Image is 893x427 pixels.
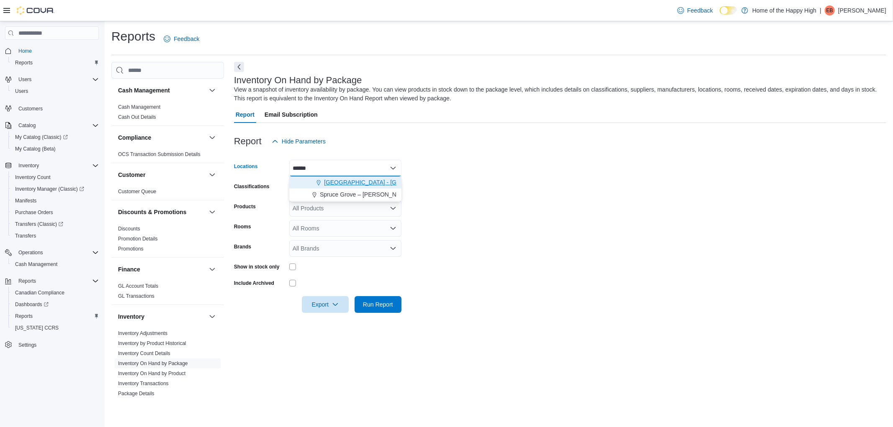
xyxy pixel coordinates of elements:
span: Reports [15,59,33,66]
h3: Inventory [118,312,144,321]
div: View a snapshot of inventory availability by package. You can view products in stock down to the ... [234,85,882,103]
span: Inventory [15,161,99,171]
span: Customers [15,103,99,113]
button: Cash Management [207,85,217,95]
button: Open list of options [390,225,396,232]
a: Users [12,86,31,96]
span: Cash Out Details [118,114,156,120]
span: Feedback [687,6,713,15]
span: Inventory On Hand by Package [118,360,188,367]
span: Export [307,296,344,313]
button: Reports [8,310,102,322]
h3: Customer [118,171,145,179]
h3: Report [234,136,262,146]
button: Cash Management [118,86,206,95]
span: Transfers (Classic) [15,221,63,228]
label: Locations [234,163,258,170]
span: Inventory [18,162,39,169]
button: Reports [8,57,102,69]
button: Reports [2,275,102,287]
a: My Catalog (Beta) [12,144,59,154]
a: Customer Queue [118,189,156,194]
button: Users [15,74,35,84]
button: Open list of options [390,245,396,252]
span: Inventory Adjustments [118,330,167,337]
a: Reports [12,311,36,321]
span: Inventory Count [15,174,51,181]
span: Run Report [363,300,393,309]
button: Catalog [2,120,102,131]
button: Home [2,45,102,57]
button: [GEOGRAPHIC_DATA] - [GEOGRAPHIC_DATA] - Fire & Flower [289,176,401,189]
label: Classifications [234,183,270,190]
button: Run Report [355,296,401,313]
span: Transfers [12,231,99,241]
button: Canadian Compliance [8,287,102,299]
a: Transfers (Classic) [12,219,67,229]
span: Inventory Transactions [118,380,169,387]
p: [PERSON_NAME] [838,5,886,15]
a: Inventory Manager (Classic) [8,183,102,195]
button: Customer [118,171,206,179]
a: Reports [12,58,36,68]
span: My Catalog (Beta) [12,144,99,154]
span: Reports [18,278,36,284]
span: Home [18,48,32,54]
a: GL Transactions [118,293,154,299]
button: Inventory [15,161,42,171]
span: Users [15,88,28,95]
span: Home [15,46,99,56]
button: My Catalog (Beta) [8,143,102,155]
span: Reports [15,313,33,320]
span: Settings [18,342,36,348]
span: GL Account Totals [118,283,158,289]
span: Reports [12,58,99,68]
span: My Catalog (Beta) [15,146,56,152]
button: Compliance [118,133,206,142]
a: OCS Transaction Submission Details [118,151,201,157]
span: Report [236,106,255,123]
a: Home [15,46,35,56]
div: Compliance [111,149,224,163]
a: Transfers [12,231,39,241]
span: Manifests [15,197,36,204]
span: Inventory Manager (Classic) [12,184,99,194]
button: Finance [118,265,206,274]
span: Spruce Grove – [PERSON_NAME] Ave - Fire & Flower [320,190,462,199]
span: Feedback [174,35,199,43]
button: Manifests [8,195,102,207]
a: Promotions [118,246,144,252]
a: Manifests [12,196,40,206]
span: Transfers (Classic) [12,219,99,229]
a: Dashboards [12,299,52,309]
label: Rooms [234,223,251,230]
span: My Catalog (Classic) [15,134,68,141]
span: Hide Parameters [282,137,326,146]
span: Inventory Manager (Classic) [15,186,84,192]
button: Inventory [207,312,217,322]
a: Purchase Orders [12,207,57,217]
span: Purchase Orders [15,209,53,216]
a: Inventory Count [12,172,54,182]
button: [US_STATE] CCRS [8,322,102,334]
span: Cash Management [118,104,160,110]
span: [US_STATE] CCRS [15,325,59,331]
span: OCS Transaction Submission Details [118,151,201,158]
a: My Catalog (Classic) [12,132,71,142]
a: Transfers (Classic) [8,218,102,230]
a: Feedback [674,2,716,19]
a: [US_STATE] CCRS [12,323,62,333]
a: Canadian Compliance [12,288,68,298]
a: Dashboards [8,299,102,310]
button: Catalog [15,120,39,130]
button: Reports [15,276,39,286]
h3: Compliance [118,133,151,142]
div: Customer [111,187,224,200]
nav: Complex example [5,41,99,373]
a: Promotion Details [118,236,158,242]
a: Inventory On Hand by Package [118,361,188,366]
button: Cash Management [8,258,102,270]
span: Inventory Count [12,172,99,182]
input: Dark Mode [720,6,737,15]
span: Canadian Compliance [15,289,64,296]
